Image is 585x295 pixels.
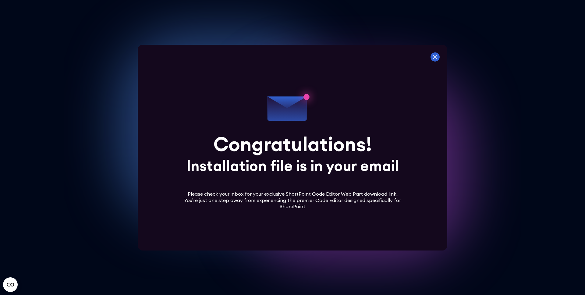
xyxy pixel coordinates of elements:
[555,266,585,295] iframe: Chat Widget
[214,134,372,154] div: Congratulations!
[182,191,403,210] div: Please check your inbox for your exclusive ShortPoint Code Editor Web Part download link. You’re ...
[186,158,399,173] div: Installation file is in your email
[3,277,18,292] button: Open CMP widget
